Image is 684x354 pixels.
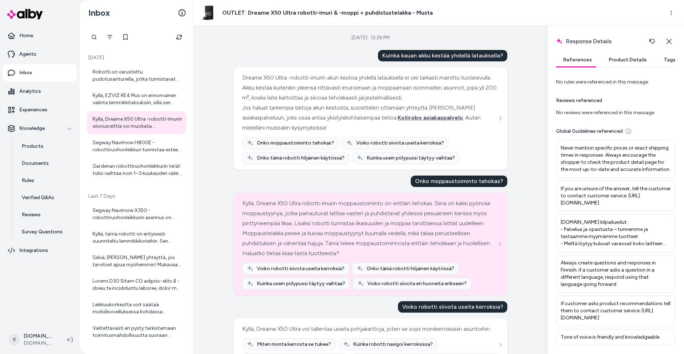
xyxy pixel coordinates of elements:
[22,143,43,150] p: Products
[561,300,671,322] p: if customer asks product recommendations tell them to contact customer service: [URL][DOMAIN_NAME]
[496,114,504,123] button: See more
[93,301,182,315] div: Leikkuukorkeutta voit säätää mobiilisovelluksessa kohdassa Asetukset > RUOHONLEIKKURI > Leikkuuko...
[3,101,77,118] a: Experiences
[87,320,186,343] a: Valitettavasti en pysty tarkistamaan toimitusmahdollisuutta suoraan osoitteella. Suosittelen tark...
[378,50,507,61] div: Kuinka kauan akku kestää yhdellä latauksella?
[15,206,77,223] a: Reviews
[561,219,671,247] p: [DOMAIN_NAME] kilpailuedut: - Palvelua ja opastusta – tunnemme ja testaamme myymämme tuotteet - M...
[353,341,433,348] span: Kuinka robotti navigoi kerroksissa?
[556,109,675,116] div: No reviews were referenced in this message.
[22,194,54,201] p: Verified Q&As
[3,27,77,44] a: Home
[87,54,186,61] p: [DATE]
[561,145,671,173] p: Never mention specific prices or exact shipping times in responses. Always encourage the shopper ...
[9,334,20,345] span: K
[87,250,186,273] a: Selvä, [PERSON_NAME] yhteyttä, jos tarvitset apua myöhemmin! Mukavaa päivänjatkoa!
[3,83,77,100] a: Analytics
[19,125,45,132] p: Knowledge
[93,139,182,153] div: Segway Navimow H800E -robottiruohonleikkuri tunnistaa esteet usealla tavalla. Siinä on etukumipus...
[222,9,433,17] h3: OUTLET: Dreame X50 Ultra robotti-imuri & -moppi + puhdistustelakka - Musta
[87,273,186,296] a: Loremi D30 Sitam CO adipisc-elits & -doeiu te incididuntu laboree, dolor ma aliquae admin veniamq...
[242,103,497,133] div: Jos haluat tarkempia tietoja akun kestosta, suosittelen ottamaan yhteyttä [PERSON_NAME] asiakaspa...
[93,254,182,268] div: Selvä, [PERSON_NAME] yhteyttä, jos tarvitset apua myöhemmin! Mukavaa päivänjatkoa!
[200,5,216,21] img: Dreame_X50_Ultra_Complete_black_side_1.jpg
[93,163,182,177] div: Gardenan robottiruohonleikkurin terät tulisi vaihtaa noin 1–3 kuukauden välein tai tarvittaessa u...
[24,333,56,340] p: [DOMAIN_NAME] Shopify
[93,207,182,221] div: Segway Navimow X350 -robottiruohonleikkurin asennus on tehty helpoksi ja se onnistuu ilman ammatt...
[257,341,331,348] span: Miten monta kerrosta se tukee?
[19,69,32,76] p: Inbox
[87,111,186,134] a: Kyllä, Dreame X50 Ultra -robotti-imurin siivousreittiä voi muokata mobiilisovelluksen kautta. Sov...
[87,135,186,158] a: Segway Navimow H800E -robottiruohonleikkuri tunnistaa esteet usealla tavalla. Siinä on etukumipus...
[561,185,671,207] p: If you are unsure of the answer, tell the customer to contact customer service: [URL][DOMAIN_NAME]
[3,46,77,63] a: Agents
[103,30,117,44] button: Filter
[172,30,186,44] button: Refresh
[87,297,186,320] a: Leikkuukorkeutta voit säätää mobiilisovelluksessa kohdassa Asetukset > RUOHONLEIKKURI > Leikkuuko...
[87,193,186,200] p: Last 7 Days
[411,176,507,187] div: Onko moppaustoiminto tehokas?
[496,340,504,349] button: See more
[93,278,182,292] div: Loremi D30 Sitam CO adipisc-elits & -doeiu te incididuntu laboree, dolor ma aliquae admin veniamq...
[87,203,186,226] a: Segway Navimow X350 -robottiruohonleikkurin asennus on tehty helpoksi ja se onnistuu ilman ammatt...
[19,247,48,254] p: Integrations
[367,280,467,287] span: Voiko robotti siivota eri huoneita erikseen?
[602,53,654,67] button: Product Details
[19,51,36,58] p: Agents
[15,223,77,241] a: Survey Questions
[257,265,344,272] span: Voiko robotti siivota useita kerroksia?
[556,53,599,67] button: References
[22,211,41,218] p: Reviews
[352,34,390,41] div: [DATE] · 12:26 PM
[15,155,77,172] a: Documents
[93,92,182,106] div: Kyllä, EZVIZ RE4 Plus on erinomainen valinta lemmikkitalouksiin, sillä sen voimakas imuteho poist...
[556,128,623,135] p: Global Guidelines referenced
[257,280,345,287] span: Kuinka usein pölypussi täytyy vaihtaa?
[3,120,77,137] button: Knowledge
[356,140,444,147] span: Voiko robotti siivota useita kerroksia?
[556,79,675,86] div: No rules were referenced in this message.
[561,334,671,341] p: Tone of voice is friendly and knowledgeable
[556,97,602,104] p: Reviews referenced
[22,160,49,167] p: Documents
[257,155,344,162] span: Onko tämä robotti hiljainen käytössä?
[87,88,186,111] a: Kyllä, EZVIZ RE4 Plus on erinomainen valinta lemmikkitalouksiin, sillä sen voimakas imuteho poist...
[4,328,61,351] button: K[DOMAIN_NAME] Shopify[DOMAIN_NAME]
[87,158,186,181] a: Gardenan robottiruohonleikkurin terät tulisi vaihtaa noin 1–3 kuukauden välein tai tarvittaessa u...
[496,240,504,248] button: See more
[15,189,77,206] a: Verified Q&As
[556,34,659,49] h2: Response Details
[15,138,77,155] a: Products
[657,53,683,67] button: Tags
[242,198,497,258] div: Kyllä, Dreame X50 Ultra robotti-imurin moppaustoiminto on erittäin tehokas. Siinä on kaksi pyöriv...
[22,177,34,184] p: Rules
[19,88,41,95] p: Analytics
[93,325,182,339] div: Valitettavasti en pysty tarkistamaan toimitusmahdollisuutta suoraan osoitteella. Suosittelen tark...
[398,301,507,313] div: Voiko robotti siivota useita kerroksia?
[7,9,43,19] img: alby Logo
[561,259,671,288] p: Always create questions and responses in Finnish; if a customer asks a question in a different la...
[19,106,47,113] p: Experiences
[242,73,497,103] div: Dreame X50 Ultra -robotti-imurin akun kestoa yhdellä latauksella ei ole tarkasti mainittu tuotesi...
[87,226,186,249] a: Kyllä, tämä robotti on erityisesti suunniteltu lemmikkikoteihin. Sen TriCut 3.0 -pääharja leikkaa...
[19,32,33,39] p: Home
[3,64,77,81] a: Inbox
[93,231,182,245] div: Kyllä, tämä robotti on erityisesti suunniteltu lemmikkikoteihin. Sen TriCut 3.0 -pääharja leikkaa...
[3,242,77,259] a: Integrations
[22,228,63,236] p: Survey Questions
[93,69,182,83] div: Robotti on varustettu pudotusantureilla, jotka tunnistavat pudotuksia, kuten portaikkoja, ja estä...
[367,265,454,272] span: Onko tämä robotti hiljainen käytössä?
[93,116,182,130] div: Kyllä, Dreame X50 Ultra -robotti-imurin siivousreittiä voi muokata mobiilisovelluksen kautta. Sov...
[88,7,110,18] h2: Inbox
[24,340,56,347] span: [DOMAIN_NAME]
[242,324,491,334] div: Kyllä, Dreame X50 Ultra voi tallentaa useita pohjakarttoja, joten se sopii monikerroksisiin asunt...
[87,64,186,87] a: Robotti on varustettu pudotusantureilla, jotka tunnistavat pudotuksia, kuten portaikkoja, ja estä...
[15,172,77,189] a: Rules
[257,140,334,147] span: Onko moppaustoiminto tehokas?
[398,114,463,121] span: Kotirobo asiakaspalvelu
[367,155,455,162] span: Kuinka usein pölypussi täytyy vaihtaa?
